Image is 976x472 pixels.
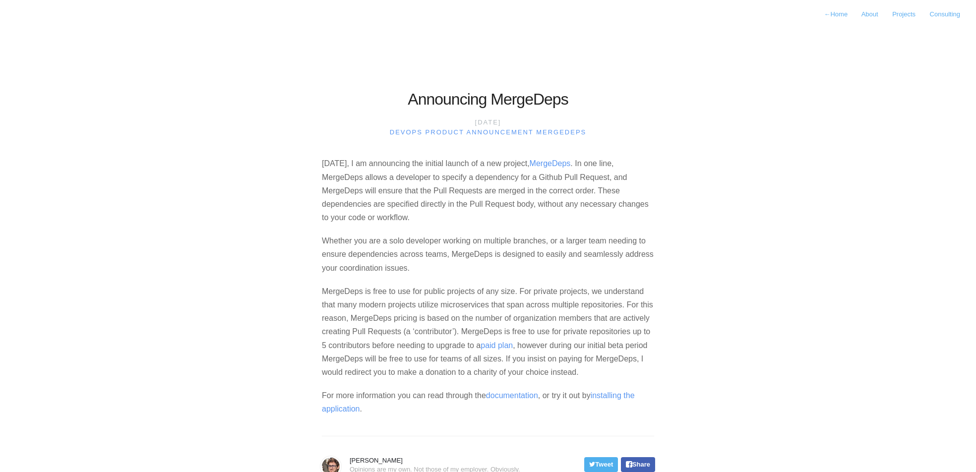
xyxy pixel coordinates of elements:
[621,457,655,472] a: Share
[322,157,654,224] p: [DATE], I am announcing the initial launch of a new project, . In one line, MergeDeps allows a de...
[390,118,586,137] h2: [DATE]
[589,461,613,468] span: Tweet
[390,128,423,136] a: devops
[322,285,654,379] p: MergeDeps is free to use for public projects of any size. For private projects, we understand tha...
[322,88,654,111] h1: Announcing MergeDeps
[322,391,635,413] a: installing the application
[322,234,654,275] p: Whether you are a solo developer working on multiple branches, or a larger team needing to ensure...
[584,457,618,472] a: Tweet
[530,159,571,168] a: MergeDeps
[467,128,534,136] a: announcement
[486,391,538,400] a: documentation
[626,461,650,468] span: Share
[818,6,854,22] a: ←Home
[481,341,513,350] a: paid plan
[322,389,654,415] p: For more information you can read through the , or try it out by .
[924,6,966,22] a: Consulting
[886,6,921,22] a: Projects
[426,128,464,136] a: product
[824,10,830,18] span: ←
[350,456,520,465] span: [PERSON_NAME]
[855,6,884,22] a: About
[536,128,586,136] a: mergedeps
